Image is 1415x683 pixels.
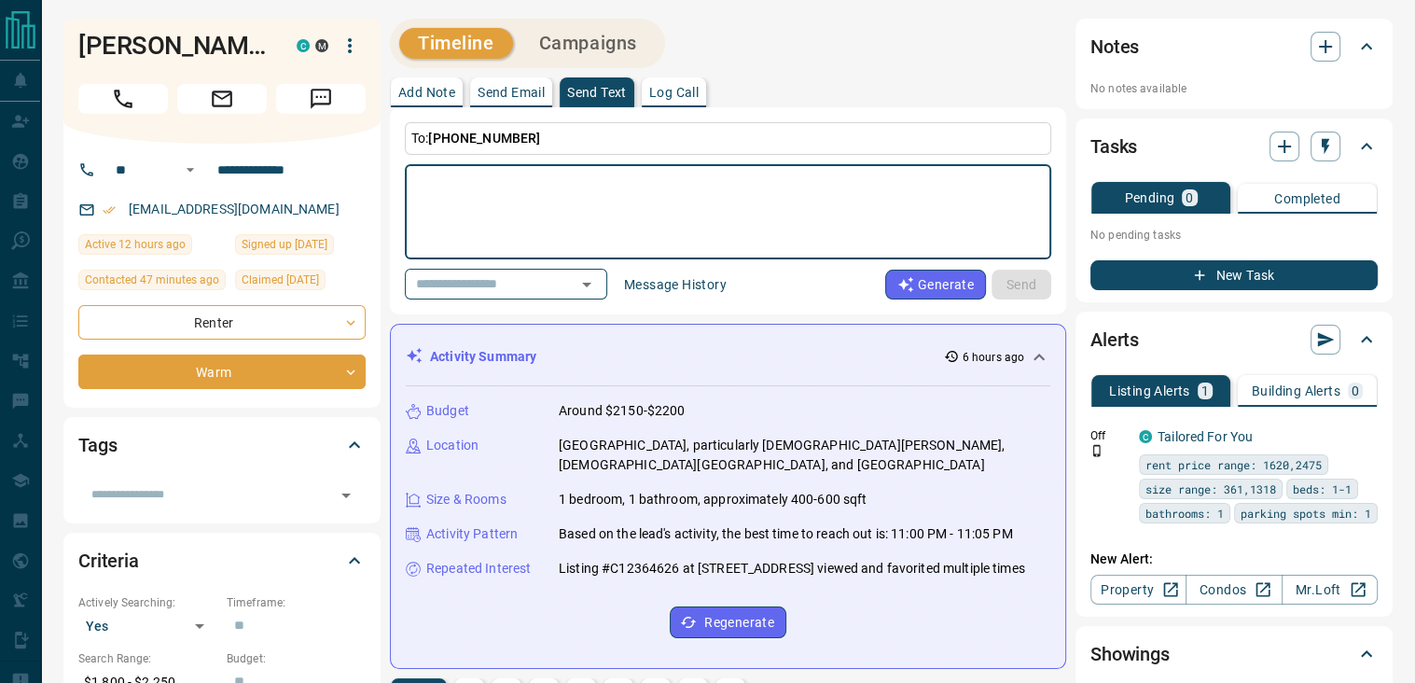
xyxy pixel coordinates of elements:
[1124,191,1174,204] p: Pending
[567,86,627,99] p: Send Text
[613,270,738,300] button: Message History
[78,423,366,467] div: Tags
[1090,444,1103,457] svg: Push Notification Only
[1241,504,1371,523] span: parking spots min: 1
[885,270,986,300] button: Generate
[129,202,340,216] a: [EMAIL_ADDRESS][DOMAIN_NAME]
[78,355,366,389] div: Warm
[559,436,1050,475] p: [GEOGRAPHIC_DATA], particularly [DEMOGRAPHIC_DATA][PERSON_NAME], [DEMOGRAPHIC_DATA][GEOGRAPHIC_DA...
[398,86,455,99] p: Add Note
[78,270,226,296] div: Mon Sep 15 2025
[559,524,1013,544] p: Based on the lead's activity, the best time to reach out is: 11:00 PM - 11:05 PM
[428,131,540,146] span: [PHONE_NUMBER]
[649,86,699,99] p: Log Call
[1352,384,1359,397] p: 0
[430,347,536,367] p: Activity Summary
[1293,480,1352,498] span: beds: 1-1
[78,430,117,460] h2: Tags
[478,86,545,99] p: Send Email
[559,559,1025,578] p: Listing #C12364626 at [STREET_ADDRESS] viewed and favorited multiple times
[78,538,366,583] div: Criteria
[1274,192,1340,205] p: Completed
[1090,550,1378,569] p: New Alert:
[1090,575,1186,605] a: Property
[177,84,267,114] span: Email
[235,270,366,296] div: Tue Sep 09 2025
[1090,632,1378,676] div: Showings
[1090,24,1378,69] div: Notes
[1158,429,1253,444] a: Tailored For You
[426,559,531,578] p: Repeated Interest
[426,436,479,455] p: Location
[1090,325,1139,355] h2: Alerts
[1090,124,1378,169] div: Tasks
[1139,430,1152,443] div: condos.ca
[1252,384,1340,397] p: Building Alerts
[1090,80,1378,97] p: No notes available
[1145,504,1224,523] span: bathrooms: 1
[315,39,328,52] div: mrloft.ca
[179,159,201,181] button: Open
[426,524,518,544] p: Activity Pattern
[227,594,366,611] p: Timeframe:
[1282,575,1378,605] a: Mr.Loft
[1109,384,1190,397] p: Listing Alerts
[963,349,1024,366] p: 6 hours ago
[78,594,217,611] p: Actively Searching:
[520,28,656,59] button: Campaigns
[242,271,319,289] span: Claimed [DATE]
[1201,384,1209,397] p: 1
[426,490,506,509] p: Size & Rooms
[78,305,366,340] div: Renter
[406,340,1050,374] div: Activity Summary6 hours ago
[85,271,219,289] span: Contacted 47 minutes ago
[78,546,139,576] h2: Criteria
[1090,427,1128,444] p: Off
[227,650,366,667] p: Budget:
[242,235,327,254] span: Signed up [DATE]
[1145,455,1322,474] span: rent price range: 1620,2475
[670,606,786,638] button: Regenerate
[405,122,1051,155] p: To:
[297,39,310,52] div: condos.ca
[276,84,366,114] span: Message
[1090,639,1170,669] h2: Showings
[1186,191,1193,204] p: 0
[399,28,513,59] button: Timeline
[559,401,685,421] p: Around $2150-$2200
[78,234,226,260] div: Mon Sep 15 2025
[78,650,217,667] p: Search Range:
[1186,575,1282,605] a: Condos
[333,482,359,509] button: Open
[78,84,168,114] span: Call
[103,203,116,216] svg: Email Verified
[78,31,269,61] h1: [PERSON_NAME]
[1090,132,1137,161] h2: Tasks
[574,272,600,298] button: Open
[1090,32,1139,62] h2: Notes
[235,234,366,260] div: Mon Sep 08 2025
[85,235,186,254] span: Active 12 hours ago
[1145,480,1276,498] span: size range: 361,1318
[426,401,469,421] p: Budget
[78,611,217,641] div: Yes
[1090,221,1378,249] p: No pending tasks
[1090,317,1378,362] div: Alerts
[1090,260,1378,290] button: New Task
[559,490,867,509] p: 1 bedroom, 1 bathroom, approximately 400-600 sqft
